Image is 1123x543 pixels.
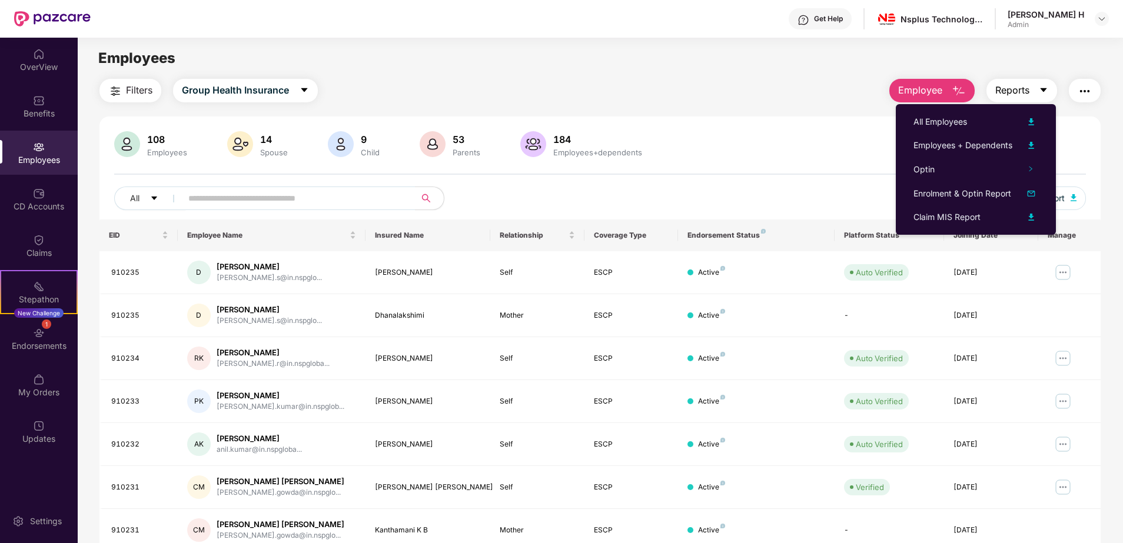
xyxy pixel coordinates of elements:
[187,304,211,327] div: D
[584,219,678,251] th: Coverage Type
[33,327,45,339] img: svg+xml;base64,PHN2ZyBpZD0iRW5kb3JzZW1lbnRzIiB4bWxucz0iaHR0cDovL3d3dy53My5vcmcvMjAwMC9zdmciIHdpZH...
[594,525,669,536] div: ESCP
[33,95,45,106] img: svg+xml;base64,PHN2ZyBpZD0iQmVuZWZpdHMiIHhtbG5zPSJodHRwOi8vd3d3LnczLm9yZy8yMDAwL3N2ZyIgd2lkdGg9Ij...
[1054,263,1072,282] img: manageButton
[594,396,669,407] div: ESCP
[217,315,322,327] div: [PERSON_NAME].s@in.nspglo...
[901,14,983,25] div: Nsplus Technology Pvt ltd
[187,231,347,240] span: Employee Name
[375,525,481,536] div: Kanthamani K B
[111,482,168,493] div: 910231
[1008,9,1084,20] div: [PERSON_NAME] H
[698,267,725,278] div: Active
[328,131,354,157] img: svg+xml;base64,PHN2ZyB4bWxucz0iaHR0cDovL3d3dy53My5vcmcvMjAwMC9zdmciIHhtbG5zOnhsaW5rPSJodHRwOi8vd3...
[111,353,168,364] div: 910234
[1054,478,1072,497] img: manageButton
[814,14,843,24] div: Get Help
[99,79,161,102] button: Filters
[150,194,158,204] span: caret-down
[500,353,574,364] div: Self
[995,83,1029,98] span: Reports
[130,192,139,205] span: All
[698,353,725,364] div: Active
[33,281,45,292] img: svg+xml;base64,PHN2ZyB4bWxucz0iaHR0cDovL3d3dy53My5vcmcvMjAwMC9zdmciIHdpZHRoPSIyMSIgaGVpZ2h0PSIyMC...
[33,141,45,153] img: svg+xml;base64,PHN2ZyBpZD0iRW1wbG95ZWVzIiB4bWxucz0iaHR0cDovL3d3dy53My5vcmcvMjAwMC9zdmciIHdpZHRoPS...
[1024,210,1038,224] img: svg+xml;base64,PHN2ZyB4bWxucz0iaHR0cDovL3d3dy53My5vcmcvMjAwMC9zdmciIHhtbG5zOnhsaW5rPSJodHRwOi8vd3...
[1054,435,1072,454] img: manageButton
[953,267,1028,278] div: [DATE]
[217,476,344,487] div: [PERSON_NAME] [PERSON_NAME]
[14,308,64,318] div: New Challenge
[889,79,975,102] button: Employee
[111,396,168,407] div: 910233
[375,267,481,278] div: [PERSON_NAME]
[126,83,152,98] span: Filters
[33,48,45,60] img: svg+xml;base64,PHN2ZyBpZD0iSG9tZSIgeG1sbnM9Imh0dHA6Ly93d3cudzMub3JnLzIwMDAvc3ZnIiB3aWR0aD0iMjAiIG...
[856,352,903,364] div: Auto Verified
[687,231,825,240] div: Endorsement Status
[698,482,725,493] div: Active
[594,310,669,321] div: ESCP
[500,439,574,450] div: Self
[953,482,1028,493] div: [DATE]
[99,219,178,251] th: EID
[217,261,322,272] div: [PERSON_NAME]
[111,267,168,278] div: 910235
[111,439,168,450] div: 910232
[1078,84,1092,98] img: svg+xml;base64,PHN2ZyB4bWxucz0iaHR0cDovL3d3dy53My5vcmcvMjAwMC9zdmciIHdpZHRoPSIyNCIgaGVpZ2h0PSIyNC...
[594,482,669,493] div: ESCP
[366,219,491,251] th: Insured Name
[217,272,322,284] div: [PERSON_NAME].s@in.nspglo...
[227,131,253,157] img: svg+xml;base64,PHN2ZyB4bWxucz0iaHR0cDovL3d3dy53My5vcmcvMjAwMC9zdmciIHhtbG5zOnhsaW5rPSJodHRwOi8vd3...
[375,482,481,493] div: [PERSON_NAME] [PERSON_NAME]
[217,530,344,541] div: [PERSON_NAME].gowda@in.nspglo...
[953,525,1028,536] div: [DATE]
[844,231,935,240] div: Platform Status
[500,396,574,407] div: Self
[14,11,91,26] img: New Pazcare Logo
[187,389,211,413] div: PK
[500,231,566,240] span: Relationship
[217,304,322,315] div: [PERSON_NAME]
[114,186,186,210] button: Allcaret-down
[594,353,669,364] div: ESCP
[856,395,903,407] div: Auto Verified
[898,83,942,98] span: Employee
[12,515,24,527] img: svg+xml;base64,PHN2ZyBpZD0iU2V0dGluZy0yMHgyMCIgeG1sbnM9Imh0dHA6Ly93d3cudzMub3JnLzIwMDAvc3ZnIiB3aW...
[358,134,382,145] div: 9
[913,115,967,128] div: All Employees
[358,148,382,157] div: Child
[698,396,725,407] div: Active
[114,131,140,157] img: svg+xml;base64,PHN2ZyB4bWxucz0iaHR0cDovL3d3dy53My5vcmcvMjAwMC9zdmciIHhtbG5zOnhsaW5rPSJodHRwOi8vd3...
[187,347,211,370] div: RK
[109,231,160,240] span: EID
[42,319,51,329] div: 1
[145,148,190,157] div: Employees
[1024,115,1038,129] img: svg+xml;base64,PHN2ZyB4bWxucz0iaHR0cDovL3d3dy53My5vcmcvMjAwMC9zdmciIHhtbG5zOnhsaW5rPSJodHRwOi8vd3...
[1097,14,1107,24] img: svg+xml;base64,PHN2ZyBpZD0iRHJvcGRvd24tMzJ4MzIiIHhtbG5zPSJodHRwOi8vd3d3LnczLm9yZy8yMDAwL3N2ZyIgd2...
[913,164,935,174] span: Optin
[698,439,725,450] div: Active
[1024,138,1038,152] img: svg+xml;base64,PHN2ZyB4bWxucz0iaHR0cDovL3d3dy53My5vcmcvMjAwMC9zdmciIHhtbG5zOnhsaW5rPSJodHRwOi8vd3...
[551,148,644,157] div: Employees+dependents
[952,84,966,98] img: svg+xml;base64,PHN2ZyB4bWxucz0iaHR0cDovL3d3dy53My5vcmcvMjAwMC9zdmciIHhtbG5zOnhsaW5rPSJodHRwOi8vd3...
[98,49,175,66] span: Employees
[720,395,725,399] img: svg+xml;base64,PHN2ZyB4bWxucz0iaHR0cDovL3d3dy53My5vcmcvMjAwMC9zdmciIHdpZHRoPSI4IiBoZWlnaHQ9IjgiIH...
[111,310,168,321] div: 910235
[1071,194,1077,201] img: svg+xml;base64,PHN2ZyB4bWxucz0iaHR0cDovL3d3dy53My5vcmcvMjAwMC9zdmciIHhtbG5zOnhsaW5rPSJodHRwOi8vd3...
[217,487,344,498] div: [PERSON_NAME].gowda@in.nspglo...
[375,353,481,364] div: [PERSON_NAME]
[375,439,481,450] div: [PERSON_NAME]
[217,519,344,530] div: [PERSON_NAME] [PERSON_NAME]
[551,134,644,145] div: 184
[720,438,725,442] img: svg+xml;base64,PHN2ZyB4bWxucz0iaHR0cDovL3d3dy53My5vcmcvMjAwMC9zdmciIHdpZHRoPSI4IiBoZWlnaHQ9IjgiIH...
[720,481,725,485] img: svg+xml;base64,PHN2ZyB4bWxucz0iaHR0cDovL3d3dy53My5vcmcvMjAwMC9zdmciIHdpZHRoPSI4IiBoZWlnaHQ9IjgiIH...
[187,518,211,542] div: CM
[953,396,1028,407] div: [DATE]
[520,131,546,157] img: svg+xml;base64,PHN2ZyB4bWxucz0iaHR0cDovL3d3dy53My5vcmcvMjAwMC9zdmciIHhtbG5zOnhsaW5rPSJodHRwOi8vd3...
[173,79,318,102] button: Group Health Insurancecaret-down
[33,374,45,385] img: svg+xml;base64,PHN2ZyBpZD0iTXlfT3JkZXJzIiBkYXRhLW5hbWU9Ik15IE9yZGVycyIgeG1sbnM9Imh0dHA6Ly93d3cudz...
[108,84,122,98] img: svg+xml;base64,PHN2ZyB4bWxucz0iaHR0cDovL3d3dy53My5vcmcvMjAwMC9zdmciIHdpZHRoPSIyNCIgaGVpZ2h0PSIyNC...
[500,310,574,321] div: Mother
[856,438,903,450] div: Auto Verified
